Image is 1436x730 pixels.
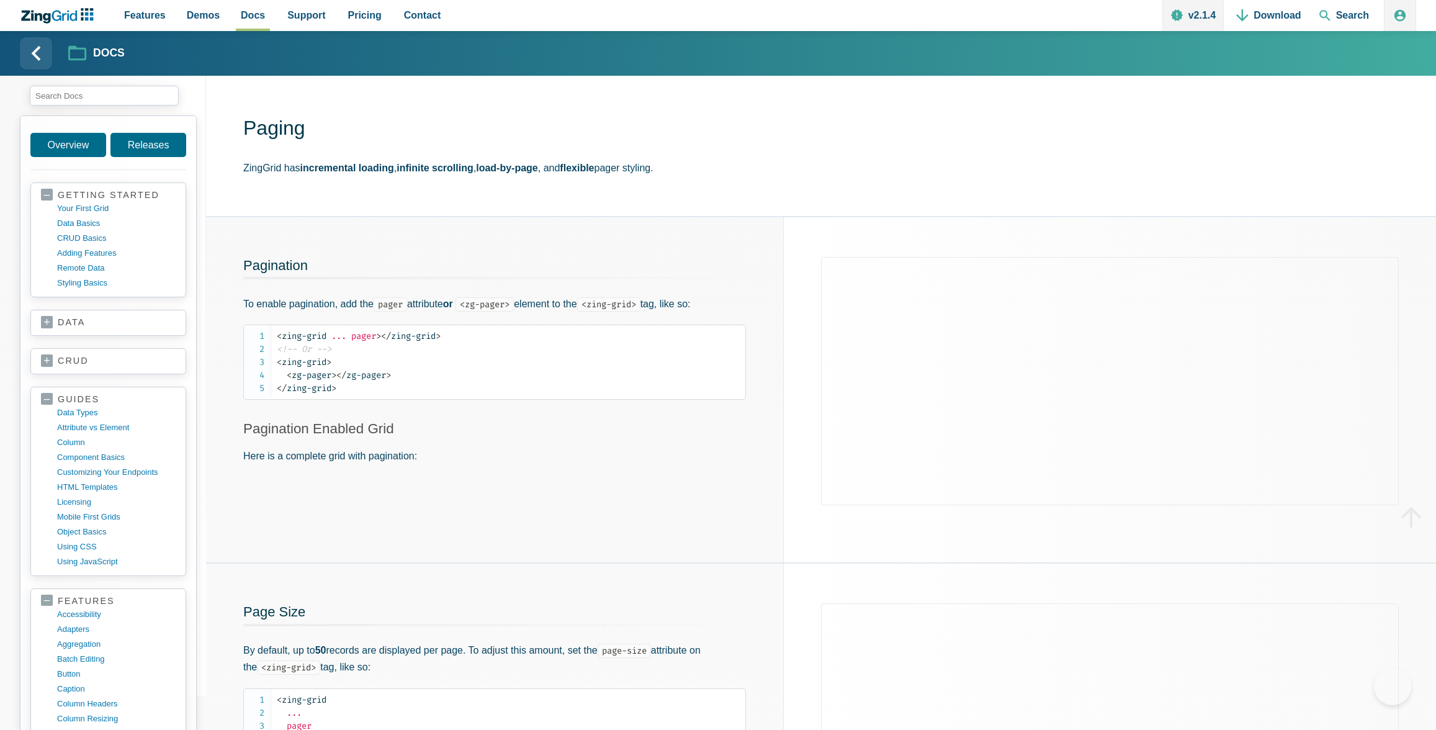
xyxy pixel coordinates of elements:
span: zing-grid [277,383,331,394]
a: HTML templates [57,480,176,495]
span: </ [336,370,346,381]
a: guides [41,394,176,405]
span: pager [351,331,376,341]
span: ... [331,331,346,341]
a: Overview [30,133,106,157]
a: using JavaScript [57,554,176,569]
strong: incremental loading [300,163,394,173]
a: object basics [57,525,176,539]
a: your first grid [57,201,176,216]
span: > [436,331,441,341]
strong: or [443,299,453,309]
a: Attribute vs Element [57,420,176,435]
a: accessibility [57,607,176,622]
a: data [41,317,176,329]
span: Docs [241,7,265,24]
a: mobile first grids [57,510,176,525]
span: <!-- Or --> [277,344,331,354]
a: customizing your endpoints [57,465,176,480]
a: Pagination [243,258,308,273]
a: features [41,595,176,607]
a: Pagination Enabled Grid [243,421,394,436]
a: styling basics [57,276,176,291]
a: using CSS [57,539,176,554]
span: > [331,383,336,394]
span: zing-grid [277,695,326,705]
span: </ [277,383,287,394]
span: > [386,370,391,381]
a: aggregation [57,637,176,652]
code: <zing-grid> [257,660,320,675]
a: adapters [57,622,176,637]
span: zing-grid [277,357,326,367]
a: Docs [68,43,125,65]
a: caption [57,682,176,696]
a: Page Size [243,604,305,620]
a: remote data [57,261,176,276]
a: ZingChart Logo. Click to return to the homepage [20,8,100,24]
h1: Paging [243,115,1416,143]
span: > [326,357,331,367]
span: Demos [187,7,220,24]
span: < [277,695,282,705]
a: batch editing [57,652,176,667]
a: getting started [41,189,176,201]
a: column [57,435,176,450]
iframe: Toggle Customer Support [1374,668,1411,705]
span: zg-pager [336,370,386,381]
code: <zing-grid> [577,297,640,312]
p: By default, up to records are displayed per page. To adjust this amount, set the attribute on the... [243,642,746,675]
strong: load-by-page [476,163,538,173]
span: zing-grid [381,331,436,341]
strong: flexible [560,163,594,173]
iframe: Demo loaded in iFrame [821,257,1399,505]
code: page-size [598,644,651,658]
a: adding features [57,246,176,261]
a: crud [41,355,176,367]
p: ZingGrid has , , , and pager styling. [243,160,1416,176]
code: <zg-pager> [455,297,514,312]
a: data basics [57,216,176,231]
code: pager [374,297,407,312]
span: zing-grid [277,331,326,341]
strong: Docs [93,48,125,59]
p: Here is a complete grid with pagination: [243,448,746,464]
a: column headers [57,696,176,711]
span: ... [287,708,302,718]
p: To enable pagination, add the attribute element to the tag, like so: [243,295,746,312]
span: < [277,331,282,341]
strong: infinite scrolling [397,163,473,173]
a: CRUD basics [57,231,176,246]
span: Features [124,7,166,24]
span: > [331,370,336,381]
span: < [277,357,282,367]
span: < [287,370,292,381]
a: Releases [110,133,186,157]
strong: 50 [315,645,326,656]
span: Contact [404,7,441,24]
span: Support [287,7,325,24]
span: > [376,331,381,341]
input: search input [30,86,179,106]
span: zg-pager [287,370,331,381]
a: button [57,667,176,682]
span: Pricing [348,7,382,24]
span: </ [381,331,391,341]
a: data types [57,405,176,420]
a: column resizing [57,711,176,726]
a: component basics [57,450,176,465]
a: licensing [57,495,176,510]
